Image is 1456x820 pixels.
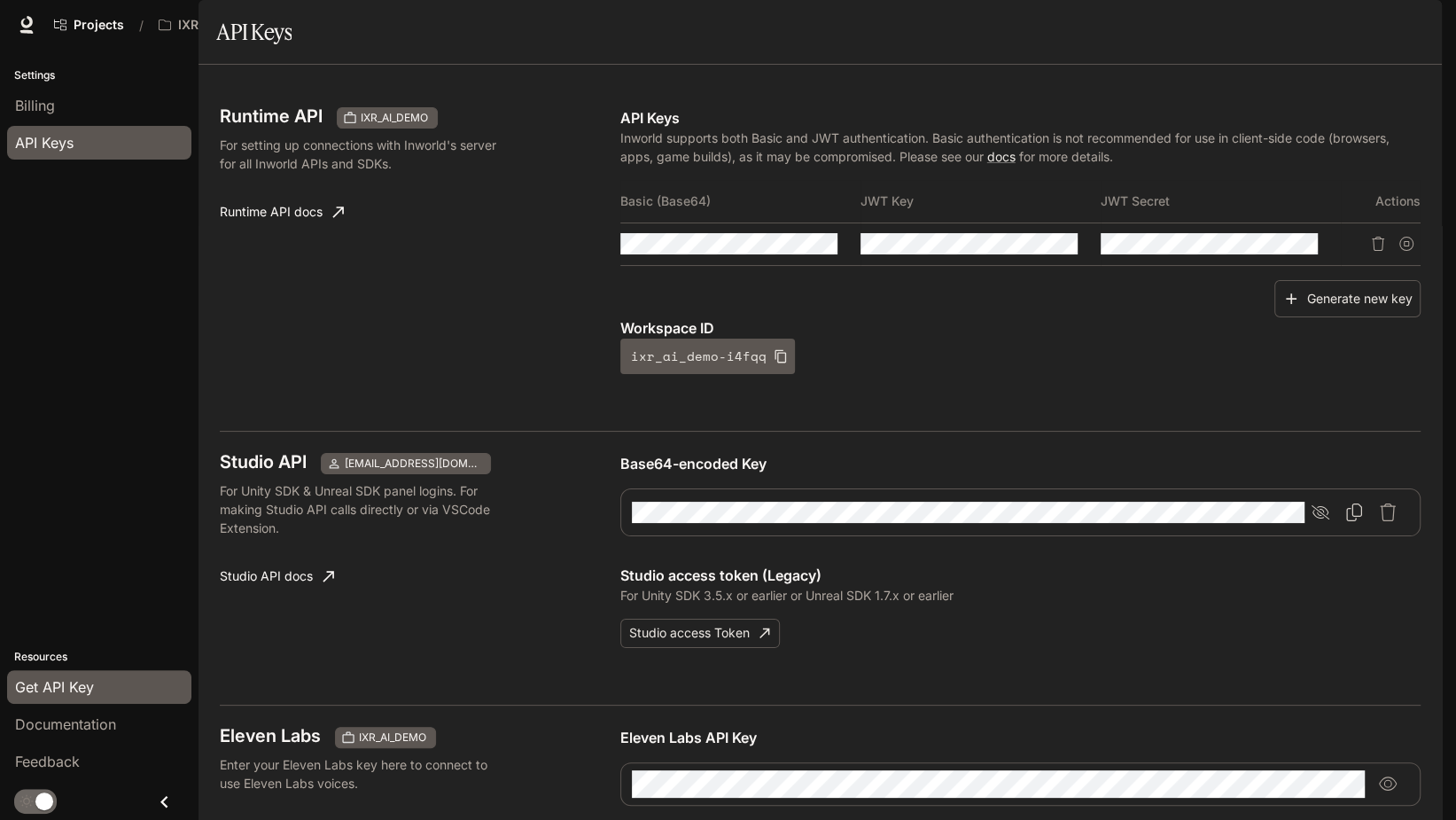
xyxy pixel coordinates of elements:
span: IXR_AI_DEMO [354,110,435,126]
button: Generate new key [1274,280,1421,318]
button: ixr_ai_demo-i4fqq [620,339,795,374]
h3: Runtime API [220,107,323,125]
div: This key applies to current user accounts [321,453,491,474]
a: Studio API docs [213,558,341,594]
h3: Eleven Labs [220,727,321,745]
th: Actions [1341,180,1421,223]
p: API Keys [620,107,1421,129]
p: For setting up connections with Inworld's server for all Inworld APIs and SDKs. [220,136,510,173]
a: Go to projects [46,7,132,43]
div: These keys will apply to your current workspace only [337,107,438,129]
a: docs [987,149,1016,164]
button: Copy Base64-encoded Key [1338,496,1370,528]
button: Delete API key [1364,230,1392,258]
div: This key will apply to your current workspace only [335,727,436,748]
span: Projects [74,18,124,33]
p: For Unity SDK & Unreal SDK panel logins. For making Studio API calls directly or via VSCode Exten... [220,481,510,537]
p: IXR_AI_DEMO [178,18,261,33]
p: Workspace ID [620,317,1421,339]
h1: API Keys [216,14,292,50]
div: / [132,16,151,35]
th: JWT Key [860,180,1101,223]
span: IXR_AI_DEMO [352,730,433,746]
button: Suspend API key [1392,230,1421,258]
span: [EMAIL_ADDRESS][DOMAIN_NAME] [338,456,488,472]
th: JWT Secret [1101,180,1341,223]
button: Open workspace menu [151,7,288,43]
button: Studio access Token [620,619,780,648]
th: Basic (Base64) [620,180,860,223]
p: Studio access token (Legacy) [620,565,1421,586]
p: Base64-encoded Key [620,453,1421,474]
p: Eleven Labs API Key [620,727,1421,748]
h3: Studio API [220,453,307,471]
p: Enter your Eleven Labs key here to connect to use Eleven Labs voices. [220,755,510,793]
a: Runtime API docs [213,194,351,230]
p: Inworld supports both Basic and JWT authentication. Basic authentication is not recommended for u... [620,129,1421,166]
p: For Unity SDK 3.5.x or earlier or Unreal SDK 1.7.x or earlier [620,586,1421,605]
